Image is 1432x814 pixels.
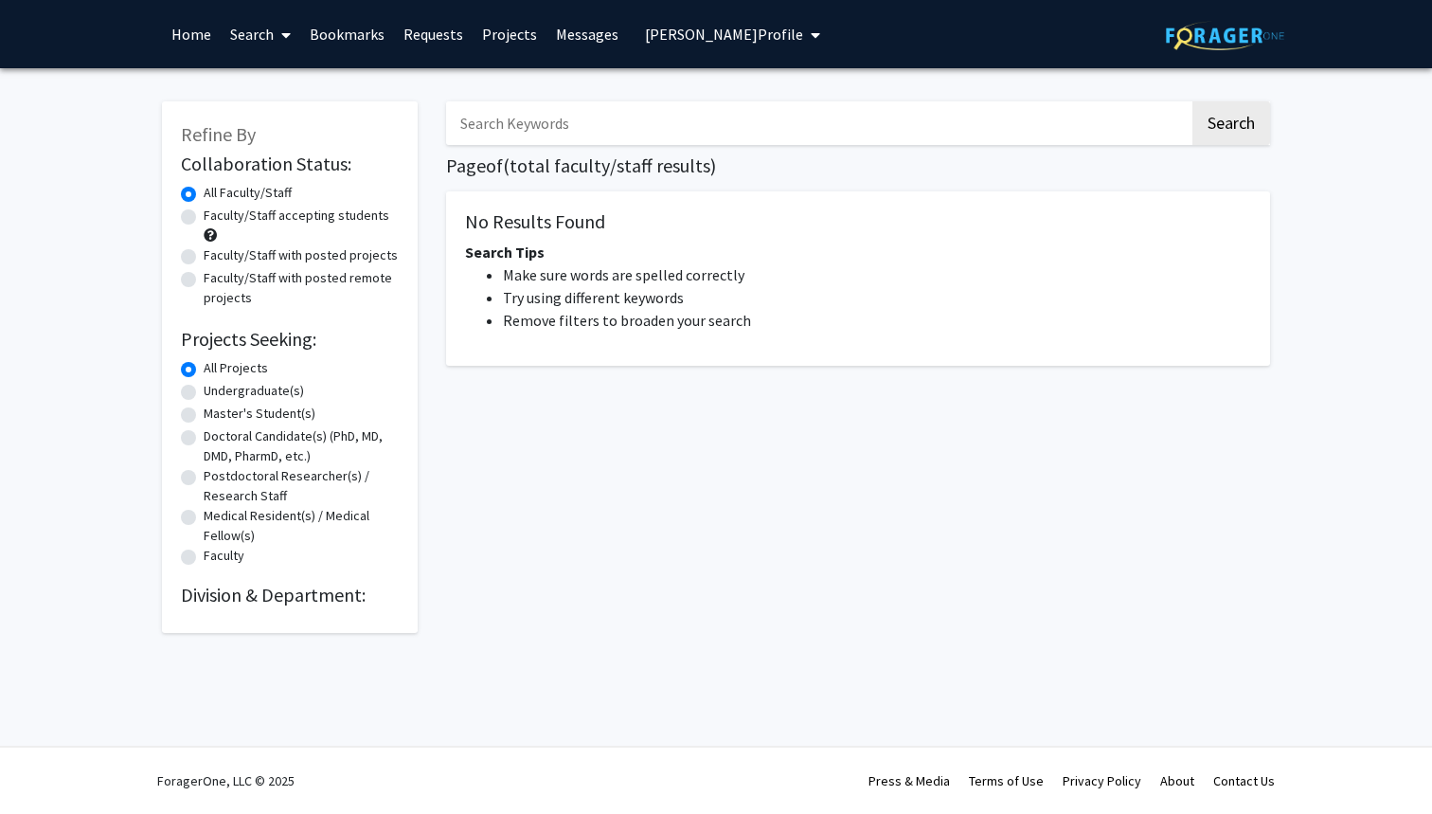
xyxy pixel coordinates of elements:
[204,546,244,566] label: Faculty
[446,154,1270,177] h1: Page of ( total faculty/staff results)
[204,506,399,546] label: Medical Resident(s) / Medical Fellow(s)
[204,183,292,203] label: All Faculty/Staff
[546,1,628,67] a: Messages
[204,358,268,378] label: All Projects
[181,328,399,351] h2: Projects Seeking:
[1213,772,1275,789] a: Contact Us
[204,404,315,424] label: Master's Student(s)
[446,101,1190,145] input: Search Keywords
[465,210,1251,233] h5: No Results Found
[394,1,473,67] a: Requests
[1192,101,1270,145] button: Search
[162,1,221,67] a: Home
[503,286,1251,309] li: Try using different keywords
[868,772,950,789] a: Press & Media
[204,466,399,506] label: Postdoctoral Researcher(s) / Research Staff
[473,1,546,67] a: Projects
[204,245,398,265] label: Faculty/Staff with posted projects
[204,206,389,226] label: Faculty/Staff accepting students
[181,584,399,606] h2: Division & Department:
[1160,772,1194,789] a: About
[503,309,1251,332] li: Remove filters to broaden your search
[1166,21,1284,50] img: ForagerOne Logo
[221,1,300,67] a: Search
[969,772,1044,789] a: Terms of Use
[204,381,304,401] label: Undergraduate(s)
[645,25,803,44] span: [PERSON_NAME] Profile
[503,263,1251,286] li: Make sure words are spelled correctly
[465,243,545,262] span: Search Tips
[181,153,399,175] h2: Collaboration Status:
[204,426,399,466] label: Doctoral Candidate(s) (PhD, MD, DMD, PharmD, etc.)
[157,748,295,814] div: ForagerOne, LLC © 2025
[300,1,394,67] a: Bookmarks
[181,122,256,146] span: Refine By
[1063,772,1141,789] a: Privacy Policy
[204,268,399,308] label: Faculty/Staff with posted remote projects
[446,385,1270,428] nav: Page navigation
